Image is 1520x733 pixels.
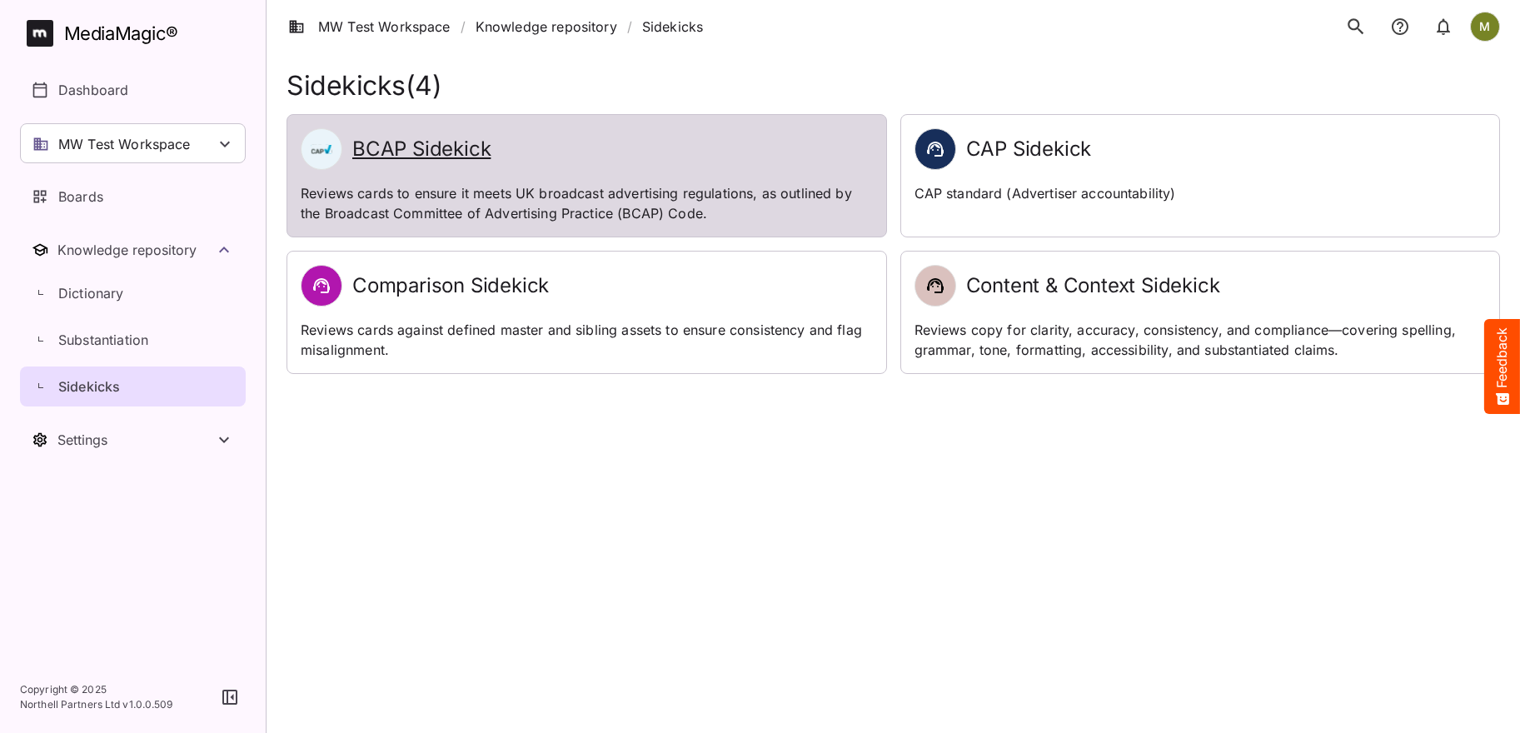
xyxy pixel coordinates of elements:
[58,134,191,154] p: MW Test Workspace
[27,20,246,47] a: MediaMagic®
[288,17,451,37] a: MW Test Workspace
[301,320,873,360] p: Reviews cards against defined master and sibling assets to ensure consistency and flag misalignment.
[287,70,1500,101] h1: Sidekicks ( 4 )
[20,230,246,270] button: Toggle Knowledge repository
[57,431,214,448] div: Settings
[1484,319,1520,414] button: Feedback
[1427,9,1460,44] button: notifications
[1383,9,1417,44] button: notifications
[20,697,173,712] p: Northell Partners Ltd v 1.0.0.509
[20,230,246,410] nav: Knowledge repository
[64,20,178,47] div: MediaMagic ®
[352,137,491,162] h2: BCAP Sidekick
[20,320,246,360] a: Substantiation
[914,183,1487,203] p: CAP standard (Advertiser accountability)
[476,17,617,37] a: Knowledge repository
[461,17,466,37] span: /
[20,682,173,697] p: Copyright © 2025
[627,17,632,37] span: /
[58,330,148,350] p: Substantiation
[1338,9,1373,44] button: search
[58,283,124,303] p: Dictionary
[914,320,1487,360] p: Reviews copy for clarity, accuracy, consistency, and compliance—covering spelling, grammar, tone,...
[20,273,246,313] a: Dictionary
[58,80,128,100] p: Dashboard
[966,274,1220,298] h2: Content & Context Sidekick
[20,420,246,460] nav: Settings
[20,366,246,406] a: Sidekicks
[57,242,214,258] div: Knowledge repository
[58,187,103,207] p: Boards
[20,70,246,110] a: Dashboard
[1470,12,1500,42] div: M
[20,177,246,217] a: Boards
[58,376,120,396] p: Sidekicks
[301,183,873,223] p: Reviews cards to ensure it meets UK broadcast advertising regulations, as outlined by the Broadca...
[352,274,549,298] h2: Comparison Sidekick
[966,137,1092,162] h2: CAP Sidekick
[20,420,246,460] button: Toggle Settings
